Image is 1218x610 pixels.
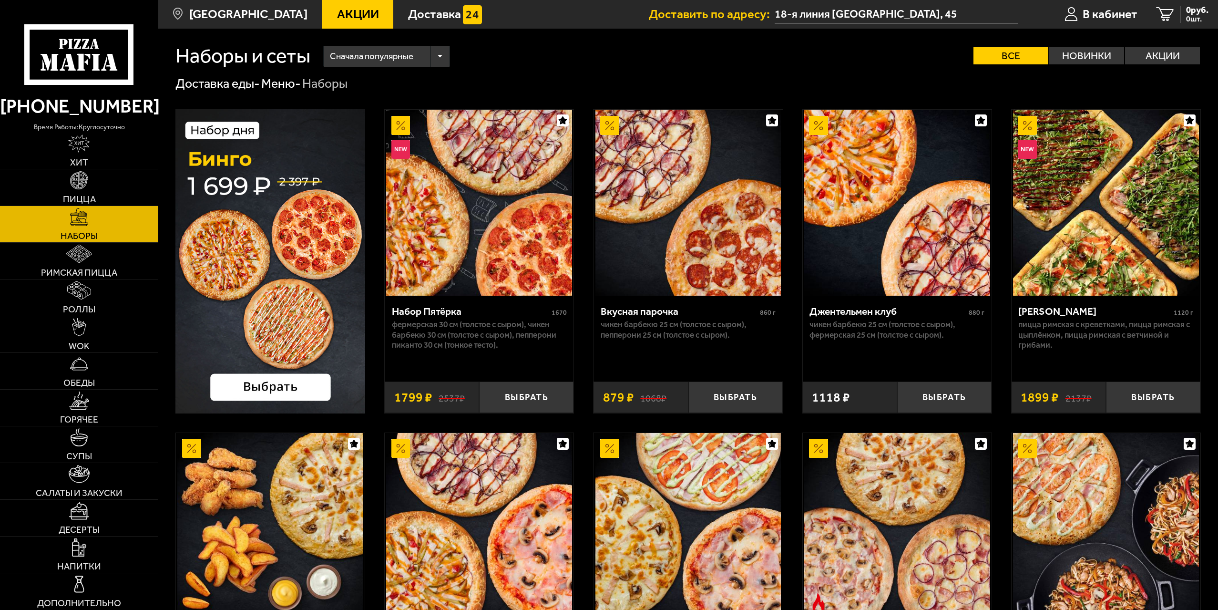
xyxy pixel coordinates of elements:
img: Акционный [182,439,201,458]
span: 1118 ₽ [812,391,850,404]
div: Наборы [302,75,348,92]
span: Десерты [59,525,100,534]
span: В кабинет [1083,8,1137,21]
div: Джентельмен клуб [809,305,966,318]
img: 15daf4d41897b9f0e9f617042186c801.svg [463,5,482,24]
a: АкционныйДжентельмен клуб [803,110,992,296]
button: Выбрать [897,382,992,413]
span: 1899 ₽ [1021,391,1059,404]
span: Супы [66,452,92,461]
label: Акции [1125,47,1200,64]
div: Набор Пятёрка [392,305,549,318]
a: АкционныйНовинкаМама Миа [1012,110,1200,296]
button: Выбрать [1106,382,1200,413]
span: 0 руб. [1186,6,1208,15]
span: 18-я линия Васильевского острова, 45 [775,6,1018,23]
img: Новинка [391,140,410,159]
img: Акционный [1018,439,1037,458]
span: Акции [337,8,379,21]
span: Горячее [60,415,98,424]
span: Обеды [63,378,95,387]
s: 2137 ₽ [1065,391,1092,404]
p: Чикен Барбекю 25 см (толстое с сыром), Фермерская 25 см (толстое с сыром). [809,320,984,340]
span: Дополнительно [37,599,121,608]
span: Наборы [61,231,98,240]
s: 1068 ₽ [640,391,666,404]
img: Акционный [391,116,410,135]
s: 2537 ₽ [439,391,465,404]
span: Салаты и закуски [36,488,123,497]
span: Напитки [57,562,101,571]
a: АкционныйВкусная парочка [594,110,782,296]
span: 879 ₽ [603,391,634,404]
a: АкционныйНовинкаНабор Пятёрка [385,110,573,296]
span: 880 г [969,309,984,317]
a: Доставка еды- [175,76,260,91]
a: Меню- [261,76,301,91]
span: 1799 ₽ [394,391,432,404]
p: Фермерская 30 см (толстое с сыром), Чикен Барбекю 30 см (толстое с сыром), Пепперони Пиканто 30 с... [392,320,567,350]
label: Все [973,47,1048,64]
span: 1670 [552,309,567,317]
span: Хит [70,158,88,167]
span: Доставка [408,8,461,21]
span: Сначала популярные [330,44,413,69]
img: Акционный [391,439,410,458]
img: Вкусная парочка [595,110,781,296]
span: Пицца [63,195,96,204]
div: Вкусная парочка [601,305,757,318]
span: WOK [69,341,90,351]
span: [GEOGRAPHIC_DATA] [189,8,307,21]
h1: Наборы и сеты [175,46,310,66]
img: Джентельмен клуб [804,110,990,296]
input: Ваш адрес доставки [775,6,1018,23]
p: Пицца Римская с креветками, Пицца Римская с цыплёнком, Пицца Римская с ветчиной и грибами. [1018,320,1193,350]
label: Новинки [1049,47,1124,64]
img: Набор Пятёрка [386,110,572,296]
p: Чикен Барбекю 25 см (толстое с сыром), Пепперони 25 см (толстое с сыром). [601,320,776,340]
img: Акционный [600,439,619,458]
img: Новинка [1018,140,1037,159]
span: 0 шт. [1186,15,1208,23]
img: Акционный [600,116,619,135]
span: Роллы [63,305,95,314]
img: Акционный [1018,116,1037,135]
div: [PERSON_NAME] [1018,305,1171,318]
button: Выбрать [688,382,783,413]
span: 860 г [760,309,776,317]
img: Акционный [809,116,828,135]
img: Акционный [809,439,828,458]
button: Выбрать [479,382,573,413]
span: Доставить по адресу: [649,8,775,21]
img: Мама Миа [1013,110,1199,296]
span: Римская пицца [41,268,117,277]
span: 1120 г [1174,309,1193,317]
